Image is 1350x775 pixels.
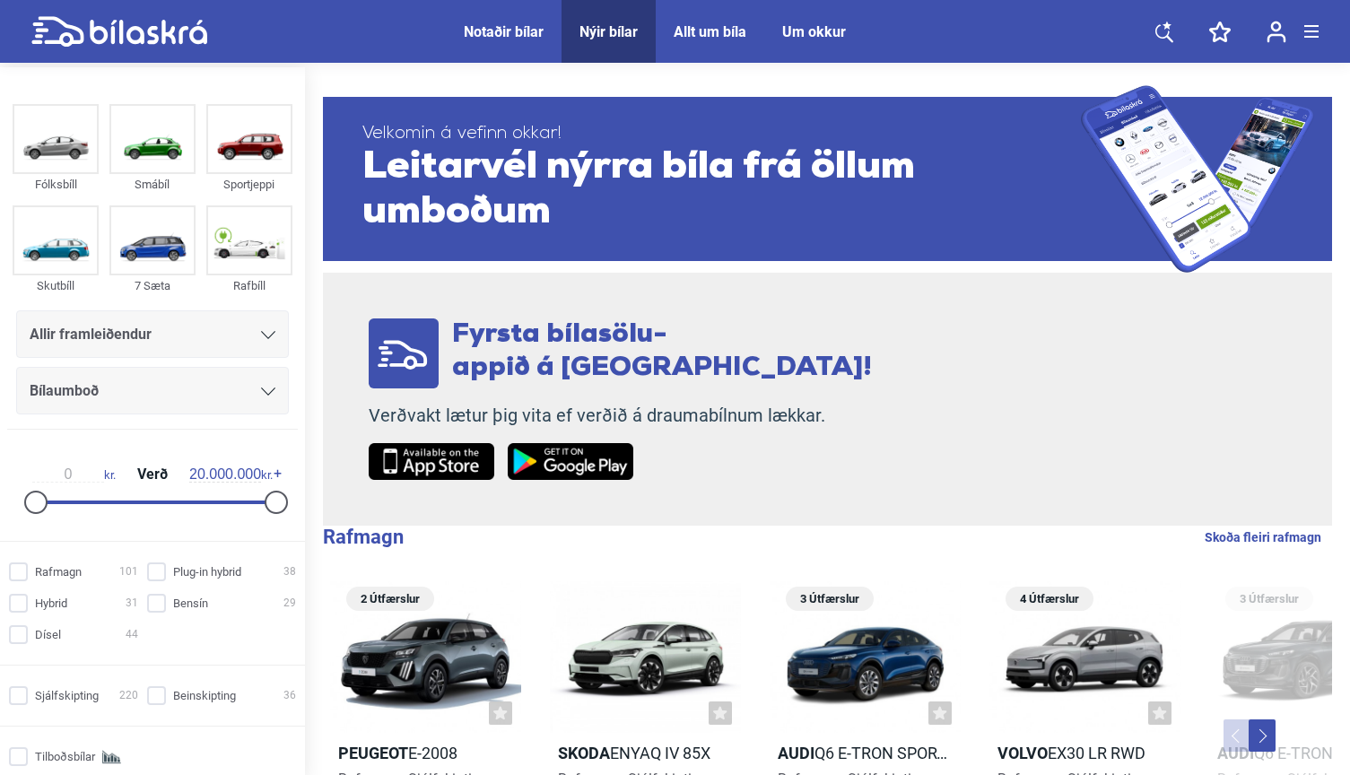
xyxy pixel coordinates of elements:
b: Audi [1217,744,1254,762]
button: Previous [1224,719,1250,752]
span: kr. [32,466,116,483]
b: Peugeot [338,744,408,762]
div: 7 Sæta [109,275,196,296]
a: Skoða fleiri rafmagn [1205,526,1321,549]
span: Velkomin á vefinn okkar! [362,123,1081,145]
a: Nýir bílar [579,23,638,40]
span: Leitarvél nýrra bíla frá öllum umboðum [362,145,1081,235]
div: Smábíl [109,174,196,195]
h2: e-2008 [330,743,521,763]
span: 220 [119,686,138,705]
span: 38 [283,562,296,581]
a: Notaðir bílar [464,23,544,40]
p: Verðvakt lætur þig vita ef verðið á draumabílnum lækkar. [369,405,872,427]
button: Next [1249,719,1276,752]
span: 36 [283,686,296,705]
b: Audi [778,744,814,762]
b: Skoda [558,744,610,762]
span: 31 [126,594,138,613]
div: Skutbíll [13,275,99,296]
h2: Q6 e-tron Sportback Quattro [770,743,961,763]
span: Rafmagn [35,562,82,581]
a: Um okkur [782,23,846,40]
span: Beinskipting [173,686,236,705]
span: 4 Útfærslur [1015,587,1084,611]
span: Dísel [35,625,61,644]
span: Hybrid [35,594,67,613]
span: 3 Útfærslur [795,587,865,611]
span: 3 Útfærslur [1234,587,1304,611]
a: Allt um bíla [674,23,746,40]
span: 44 [126,625,138,644]
div: Fólksbíll [13,174,99,195]
span: Tilboðsbílar [35,747,95,766]
span: Bílaumboð [30,379,99,404]
span: Fyrsta bílasölu- appið á [GEOGRAPHIC_DATA]! [452,321,872,382]
img: user-login.svg [1267,21,1286,43]
div: Rafbíll [206,275,292,296]
span: Bensín [173,594,208,613]
b: Volvo [997,744,1048,762]
a: Velkomin á vefinn okkar!Leitarvél nýrra bíla frá öllum umboðum [323,85,1332,273]
h2: EX30 LR RWD [989,743,1180,763]
span: Plug-in hybrid [173,562,241,581]
span: 101 [119,562,138,581]
b: Rafmagn [323,526,404,548]
h2: Enyaq iV 85X [550,743,741,763]
span: 2 Útfærslur [355,587,425,611]
span: Verð [133,467,172,482]
span: kr. [189,466,273,483]
span: Allir framleiðendur [30,322,152,347]
span: Sjálfskipting [35,686,99,705]
div: Sportjeppi [206,174,292,195]
span: 29 [283,594,296,613]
